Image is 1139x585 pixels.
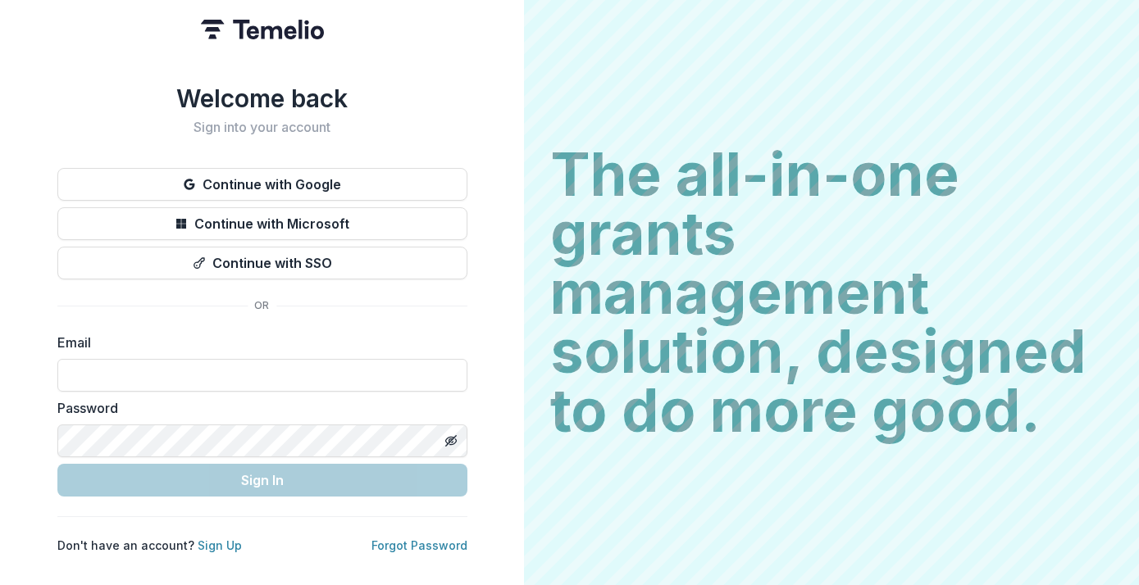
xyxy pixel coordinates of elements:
h2: Sign into your account [57,120,467,135]
button: Sign In [57,464,467,497]
h1: Welcome back [57,84,467,113]
img: Temelio [201,20,324,39]
a: Forgot Password [371,538,467,552]
a: Sign Up [198,538,242,552]
button: Continue with Google [57,168,467,201]
button: Continue with SSO [57,247,467,279]
button: Toggle password visibility [438,428,464,454]
label: Email [57,333,458,352]
button: Continue with Microsoft [57,207,467,240]
label: Password [57,398,458,418]
p: Don't have an account? [57,537,242,554]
